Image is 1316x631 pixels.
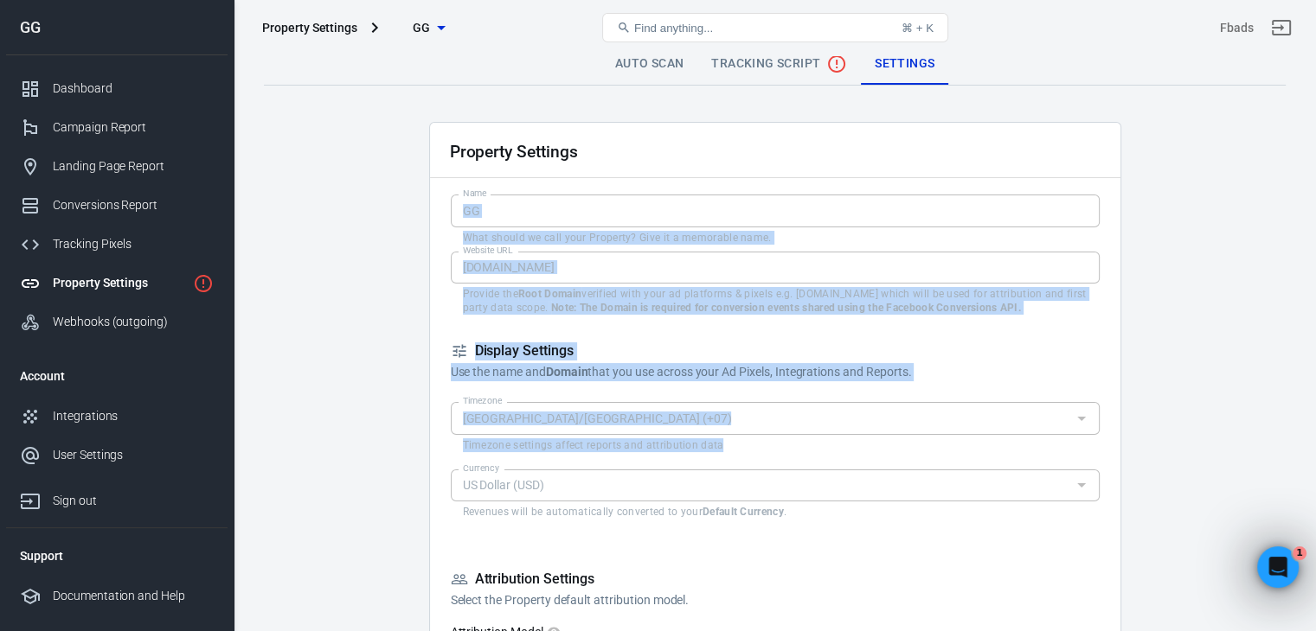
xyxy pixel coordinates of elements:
div: Account id: tR2bt8Tt [1220,19,1254,37]
p: Select the Property default attribution model. [451,591,1100,609]
input: UTC [456,407,1066,429]
li: Support [6,535,228,577]
a: Dashboard [6,69,228,108]
svg: No data received [826,54,847,74]
strong: Domain [546,365,588,379]
a: Campaign Report [6,108,228,147]
p: Timezone settings affect reports and attribution data [463,438,1088,452]
div: Sign out [53,492,214,510]
strong: Default Currency [703,506,784,518]
div: Integrations [53,407,214,425]
a: Sign out [6,475,228,520]
input: example.com [451,252,1100,284]
a: Sign out [1261,7,1302,48]
div: Documentation and Help [53,587,214,605]
p: What should we call your Property? Give it a memorable name. [463,231,1088,245]
li: Account [6,355,228,397]
div: Campaign Report [53,118,214,137]
div: Landing Page Report [53,157,214,175]
iframe: Intercom live chat [1257,546,1299,588]
a: Conversions Report [6,186,228,225]
div: ⌘ + K [902,22,934,35]
span: Find anything... [634,22,713,35]
button: GG [385,12,472,44]
div: Dashboard [53,80,214,98]
svg: Property is not installed yet [193,273,214,294]
strong: Root Domain [518,288,581,300]
h5: Display Settings [451,342,1100,360]
a: Auto Scan [601,43,698,85]
span: 1 [1293,546,1306,560]
p: Revenues will be automatically converted to your . [463,505,1088,519]
label: Timezone [463,394,502,407]
p: Use the name and that you use across your Ad Pixels, Integrations and Reports. [451,363,1100,381]
div: User Settings [53,446,214,464]
a: User Settings [6,436,228,475]
h5: Attribution Settings [451,570,1100,589]
label: Website URL [463,244,513,257]
label: Name [463,187,487,200]
label: Currency [463,462,499,475]
div: Property Settings [262,19,357,36]
input: USD [456,475,1066,496]
div: GG [6,20,228,35]
a: Settings [861,43,948,85]
div: Webhooks (outgoing) [53,313,214,331]
div: Tracking Pixels [53,235,214,253]
a: Tracking Pixels [6,225,228,264]
div: Property Settings [53,274,186,292]
p: Provide the verified with your ad platforms & pixels e.g. [DOMAIN_NAME] which will be used for at... [463,287,1088,315]
span: GG [413,17,431,39]
strong: Note: The Domain is required for conversion events shared using the Facebook Conversions API. [551,302,1021,314]
a: Landing Page Report [6,147,228,186]
button: Find anything...⌘ + K [602,13,948,42]
span: Tracking Script [711,54,847,74]
h2: Property Settings [450,143,578,161]
input: Your Website Name [451,194,1100,226]
a: Webhooks (outgoing) [6,303,228,341]
a: Property Settings [6,264,228,303]
a: Integrations [6,397,228,436]
div: Conversions Report [53,196,214,214]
